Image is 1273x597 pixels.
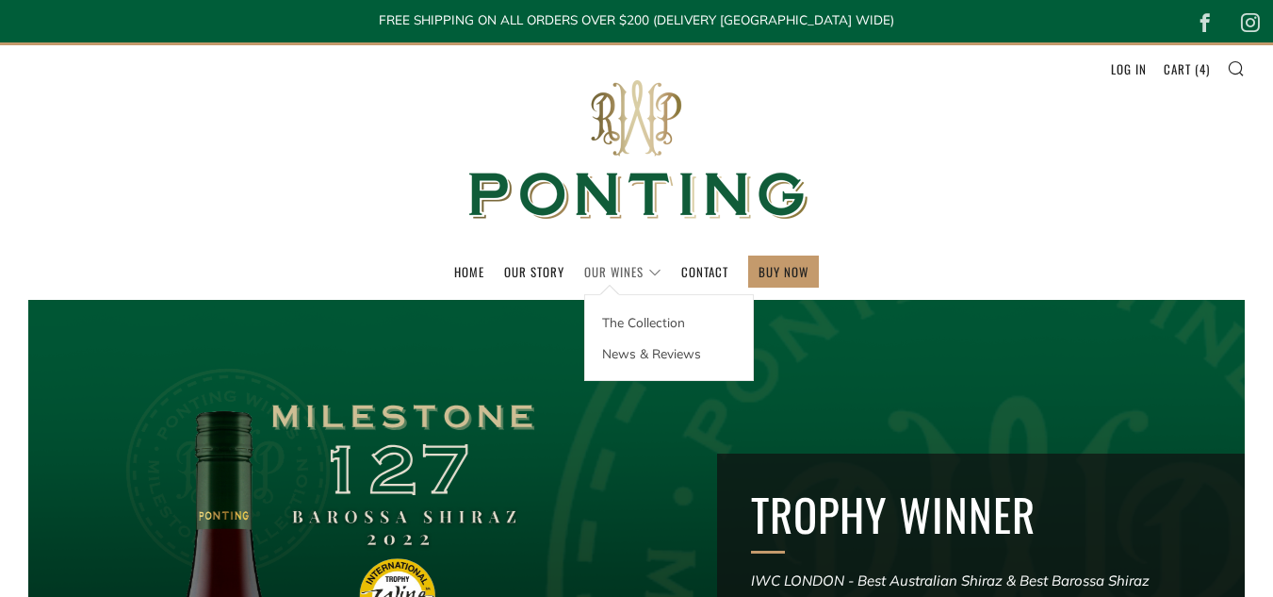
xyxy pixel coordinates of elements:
[504,257,564,287] a: Our Story
[1111,54,1147,84] a: Log in
[681,257,728,287] a: Contact
[751,488,1211,542] h2: TROPHY WINNER
[585,307,753,338] a: The Collection
[585,338,753,369] a: News & Reviews
[584,257,661,287] a: Our Wines
[759,257,808,287] a: BUY NOW
[1200,59,1206,78] span: 4
[1164,54,1210,84] a: Cart (4)
[454,257,484,287] a: Home
[449,45,825,256] img: Ponting Wines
